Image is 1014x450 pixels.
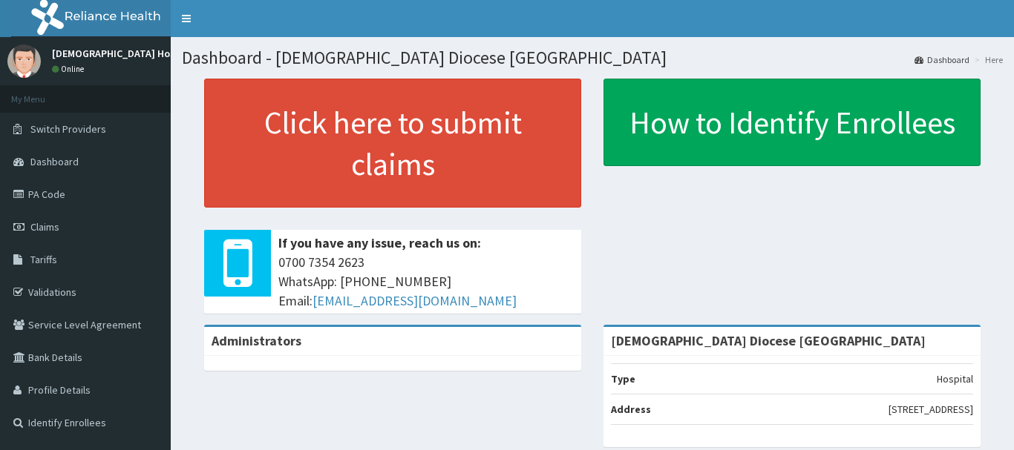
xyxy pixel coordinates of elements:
p: Hospital [937,371,973,386]
h1: Dashboard - [DEMOGRAPHIC_DATA] Diocese [GEOGRAPHIC_DATA] [182,48,1003,67]
b: Type [611,372,635,386]
a: [EMAIL_ADDRESS][DOMAIN_NAME] [313,292,517,309]
span: Switch Providers [30,122,106,136]
li: Here [971,53,1003,66]
a: How to Identify Enrollees [604,79,981,166]
a: Click here to submit claims [204,79,581,208]
span: Dashboard [30,155,79,168]
b: Address [611,403,651,416]
a: Online [52,64,88,74]
p: [DEMOGRAPHIC_DATA] Hospital [52,48,197,59]
strong: [DEMOGRAPHIC_DATA] Diocese [GEOGRAPHIC_DATA] [611,332,926,349]
b: If you have any issue, reach us on: [278,234,481,251]
span: Tariffs [30,253,57,266]
span: 0700 7354 2623 WhatsApp: [PHONE_NUMBER] Email: [278,253,574,310]
p: [STREET_ADDRESS] [889,402,973,417]
img: User Image [7,44,41,78]
span: Claims [30,220,59,234]
a: Dashboard [915,53,969,66]
b: Administrators [212,332,301,349]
